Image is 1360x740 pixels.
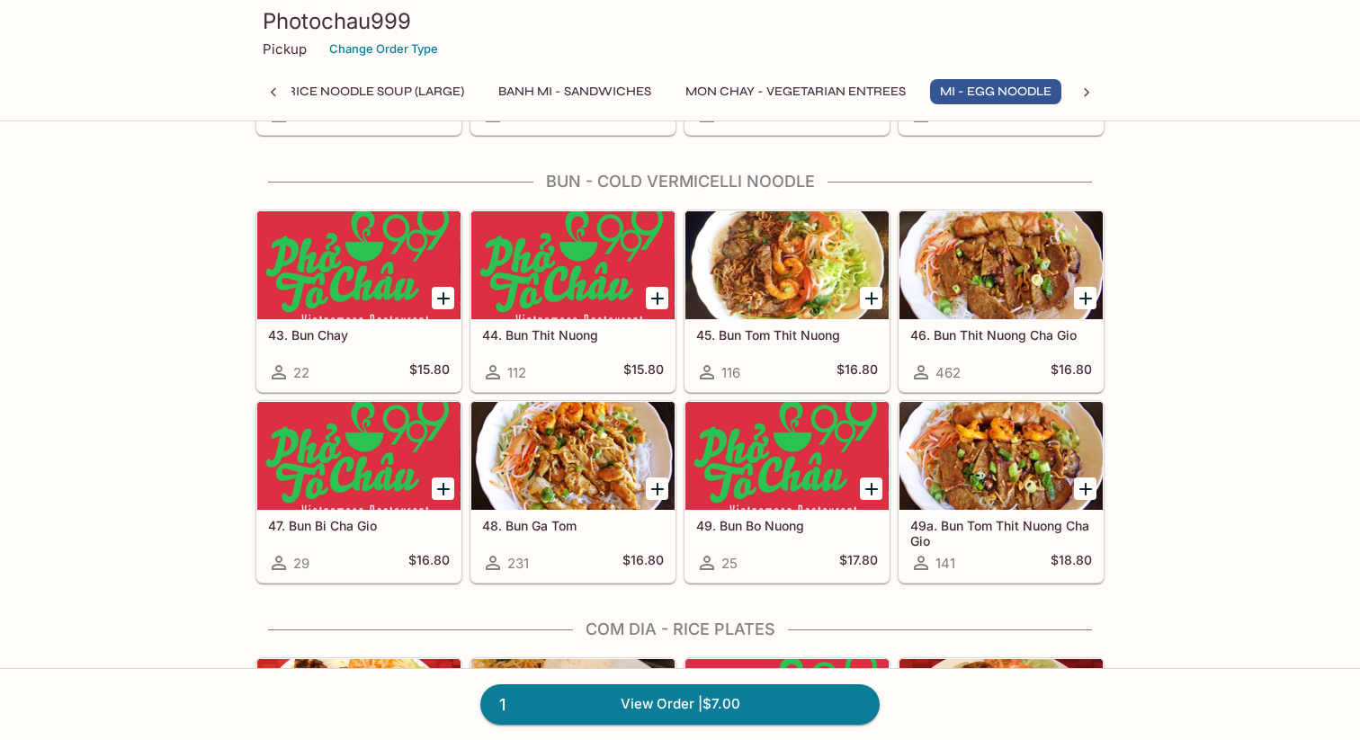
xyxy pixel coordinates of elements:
button: Add 49. Bun Bo Nuong [860,477,882,500]
a: 48. Bun Ga Tom231$16.80 [470,401,676,583]
div: 49. Bun Bo Nuong [685,402,889,510]
h5: $15.80 [623,361,664,383]
h5: $16.80 [1051,361,1092,383]
button: Add 46. Bun Thit Nuong Cha Gio [1074,287,1096,309]
span: 141 [935,555,955,572]
h5: $16.80 [622,552,664,574]
div: 44. Bun Thit Nuong [471,211,675,319]
button: Add 43. Bun Chay [432,287,454,309]
a: 45. Bun Tom Thit Nuong116$16.80 [684,210,890,392]
h4: Com Dia - Rice Plates [255,620,1105,639]
button: Banh Mi - Sandwiches [488,79,661,104]
h5: 45. Bun Tom Thit Nuong [696,327,878,343]
div: 47. Bun Bi Cha Gio [257,402,461,510]
a: 46. Bun Thit Nuong Cha Gio462$16.80 [899,210,1104,392]
h5: 43. Bun Chay [268,327,450,343]
button: Add 44. Bun Thit Nuong [646,287,668,309]
a: 47. Bun Bi Cha Gio29$16.80 [256,401,461,583]
button: Mon Chay - Vegetarian Entrees [676,79,916,104]
h5: $16.80 [837,361,878,383]
h5: 44. Bun Thit Nuong [482,327,664,343]
span: 116 [721,364,740,381]
h5: 47. Bun Bi Cha Gio [268,518,450,533]
span: 22 [293,364,309,381]
a: 43. Bun Chay22$15.80 [256,210,461,392]
h3: Photochau999 [263,7,1097,35]
span: 462 [935,364,961,381]
h5: $16.80 [408,552,450,574]
h4: Bun - Cold Vermicelli Noodle [255,172,1105,192]
h5: $18.80 [1051,552,1092,574]
a: 49a. Bun Tom Thit Nuong Cha Gio141$18.80 [899,401,1104,583]
h5: $17.80 [839,552,878,574]
span: 29 [293,555,309,572]
div: 43. Bun Chay [257,211,461,319]
button: Mi - Egg Noodle [930,79,1061,104]
button: Change Order Type [321,35,446,63]
span: 1 [488,692,516,718]
div: 46. Bun Thit Nuong Cha Gio [899,211,1103,319]
span: 112 [507,364,526,381]
h5: 46. Bun Thit Nuong Cha Gio [910,327,1092,343]
h5: 48. Bun Ga Tom [482,518,664,533]
span: 25 [721,555,738,572]
p: Pickup [263,40,307,58]
div: 48. Bun Ga Tom [471,402,675,510]
button: Pho - Rice Noodle Soup (Large) [237,79,474,104]
button: Add 47. Bun Bi Cha Gio [432,477,454,500]
button: Add 45. Bun Tom Thit Nuong [860,287,882,309]
a: 49. Bun Bo Nuong25$17.80 [684,401,890,583]
h5: 49. Bun Bo Nuong [696,518,878,533]
button: Add 48. Bun Ga Tom [646,477,668,500]
a: 1View Order |$7.00 [480,684,880,724]
div: 45. Bun Tom Thit Nuong [685,211,889,319]
span: 231 [507,555,529,572]
a: 44. Bun Thit Nuong112$15.80 [470,210,676,392]
div: 49a. Bun Tom Thit Nuong Cha Gio [899,402,1103,510]
button: Add 49a. Bun Tom Thit Nuong Cha Gio [1074,477,1096,500]
h5: 49a. Bun Tom Thit Nuong Cha Gio [910,518,1092,548]
h5: $15.80 [409,361,450,383]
